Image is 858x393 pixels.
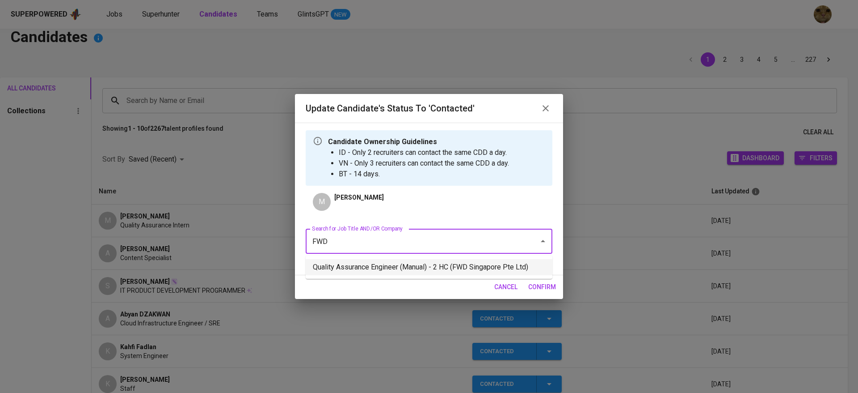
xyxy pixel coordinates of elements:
[525,279,559,295] button: confirm
[339,147,509,158] li: ID - Only 2 recruiters can contact the same CDD a day.
[494,282,517,293] span: cancel
[491,279,521,295] button: cancel
[306,101,475,115] h6: Update Candidate's Status to 'Contacted'
[328,137,509,147] p: Candidate Ownership Guidelines
[339,158,509,169] li: VN - Only 3 recruiters can contact the same CDD a day.
[339,169,509,179] li: BT - 14 days.
[537,235,549,248] button: Close
[313,193,331,211] div: M
[528,282,556,293] span: confirm
[334,193,384,202] p: [PERSON_NAME]
[306,259,552,275] li: Quality Assurance Engineer (Manual) - 2 HC (FWD Singapore Pte Ltd)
